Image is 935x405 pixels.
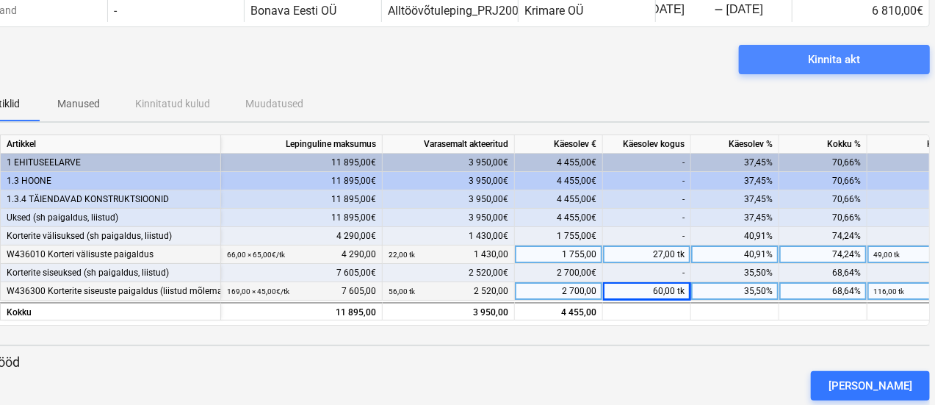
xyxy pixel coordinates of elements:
[7,190,214,209] div: 1.3.4 TÄIENDAVAD KONSTRUKTSIOONID
[7,227,214,245] div: Korterite välisuksed (sh paigaldus, liistud)
[603,135,691,154] div: Käesolev kogus
[515,154,603,172] div: 4 455,00€
[515,190,603,209] div: 4 455,00€
[389,282,508,301] div: 2 520,00
[691,209,779,227] div: 37,45%
[7,245,214,264] div: W436010 Korteri välisuste paigaldus
[1,135,221,154] div: Artikkel
[691,282,779,301] div: 35,50%
[227,245,376,264] div: 4 290,00
[383,154,515,172] div: 3 950,00€
[7,264,214,282] div: Korterite siseuksed (sh paigaldus, liistud)
[779,245,867,264] div: 74,24%
[691,154,779,172] div: 37,45%
[779,227,867,245] div: 74,24%
[57,96,100,112] p: Manused
[603,209,691,227] div: -
[828,376,912,395] div: [PERSON_NAME]
[691,245,779,264] div: 40,91%
[603,282,691,301] div: 60,00 tk
[779,172,867,190] div: 70,66%
[691,264,779,282] div: 35,50%
[221,135,383,154] div: Lepinguline maksumus
[221,172,383,190] div: 11 895,00€
[603,154,691,172] div: -
[383,172,515,190] div: 3 950,00€
[603,264,691,282] div: -
[714,6,723,15] div: -
[383,227,515,245] div: 1 430,00€
[873,251,900,259] small: 49,00 tk
[221,227,383,245] div: 4 290,00€
[779,209,867,227] div: 70,66%
[227,251,285,259] small: 66,00 × 65,00€ / tk
[389,245,508,264] div: 1 430,00
[383,190,515,209] div: 3 950,00€
[691,190,779,209] div: 37,45%
[811,371,930,401] button: [PERSON_NAME]
[739,45,930,74] button: Kinnita akt
[383,209,515,227] div: 3 950,00€
[779,264,867,282] div: 68,64%
[389,287,415,295] small: 56,00 tk
[603,172,691,190] div: -
[515,245,603,264] div: 1 755,00
[7,154,214,172] div: 1 EHITUSEELARVE
[221,154,383,172] div: 11 895,00€
[227,282,376,301] div: 7 605,00
[779,135,867,154] div: Kokku %
[7,172,214,190] div: 1.3 HOONE
[515,172,603,190] div: 4 455,00€
[779,190,867,209] div: 70,66%
[809,50,861,69] div: Kinnita akt
[603,245,691,264] div: 27,00 tk
[524,4,583,18] div: Krimare OÜ
[779,282,867,301] div: 68,64%
[779,154,867,172] div: 70,66%
[7,282,214,301] div: W436300 Korterite siseuste paigaldus (liistud mõlemal pool)
[603,227,691,245] div: -
[114,4,117,18] div: -
[389,304,508,322] div: 3 950,00
[227,304,376,322] div: 11 895,00
[388,4,561,18] div: Alltöövõtuleping_PRJ2002614-26
[603,190,691,209] div: -
[873,287,904,295] small: 116,00 tk
[221,190,383,209] div: 11 895,00€
[515,209,603,227] div: 4 455,00€
[383,135,515,154] div: Varasemalt akteeritud
[515,302,603,320] div: 4 455,00
[221,209,383,227] div: 11 895,00€
[1,302,221,320] div: Kokku
[221,264,383,282] div: 7 605,00€
[383,264,515,282] div: 2 520,00€
[7,209,214,227] div: Uksed (sh paigaldus, liistud)
[691,135,779,154] div: Käesolev %
[250,4,336,18] div: Bonava Eesti OÜ
[691,172,779,190] div: 37,45%
[691,227,779,245] div: 40,91%
[227,287,289,295] small: 169,00 × 45,00€ / tk
[515,264,603,282] div: 2 700,00€
[515,135,603,154] div: Käesolev €
[515,282,603,301] div: 2 700,00
[515,227,603,245] div: 1 755,00€
[389,251,415,259] small: 22,00 tk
